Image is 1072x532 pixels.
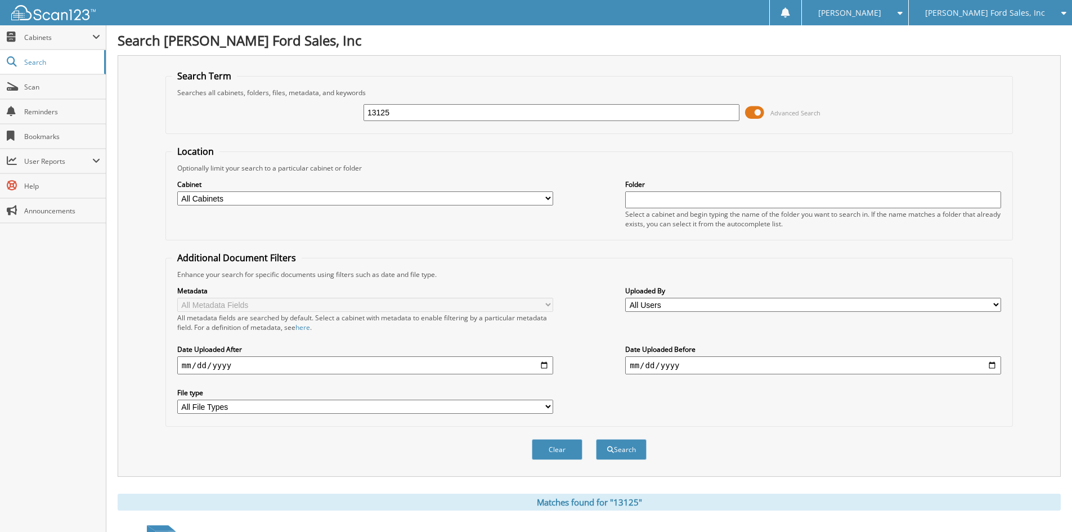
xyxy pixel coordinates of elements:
[596,439,647,460] button: Search
[24,206,100,216] span: Announcements
[24,33,92,42] span: Cabinets
[625,209,1001,229] div: Select a cabinet and begin typing the name of the folder you want to search in. If the name match...
[625,286,1001,296] label: Uploaded By
[177,388,553,397] label: File type
[172,252,302,264] legend: Additional Document Filters
[172,70,237,82] legend: Search Term
[172,270,1007,279] div: Enhance your search for specific documents using filters such as date and file type.
[770,109,820,117] span: Advanced Search
[172,145,219,158] legend: Location
[172,163,1007,173] div: Optionally limit your search to a particular cabinet or folder
[625,180,1001,189] label: Folder
[177,180,553,189] label: Cabinet
[177,286,553,296] label: Metadata
[295,323,310,332] a: here
[625,356,1001,374] input: end
[532,439,582,460] button: Clear
[177,313,553,332] div: All metadata fields are searched by default. Select a cabinet with metadata to enable filtering b...
[24,82,100,92] span: Scan
[24,157,92,166] span: User Reports
[24,57,98,67] span: Search
[177,356,553,374] input: start
[24,132,100,141] span: Bookmarks
[172,88,1007,97] div: Searches all cabinets, folders, files, metadata, and keywords
[625,345,1001,354] label: Date Uploaded Before
[24,107,100,117] span: Reminders
[925,10,1045,16] span: [PERSON_NAME] Ford Sales, Inc
[118,494,1061,511] div: Matches found for "13125"
[118,31,1061,50] h1: Search [PERSON_NAME] Ford Sales, Inc
[11,5,96,20] img: scan123-logo-white.svg
[24,181,100,191] span: Help
[818,10,881,16] span: [PERSON_NAME]
[177,345,553,354] label: Date Uploaded After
